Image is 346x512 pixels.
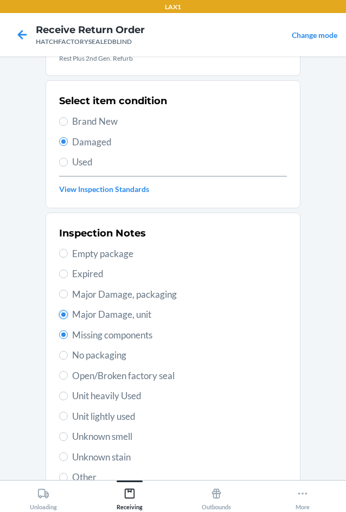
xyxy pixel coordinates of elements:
span: Expired [72,267,287,281]
input: Brand New [59,117,68,126]
input: Open/Broken factory seal [59,371,68,380]
input: No packaging [59,351,68,360]
div: Outbounds [202,483,231,510]
span: Major Damage, unit [72,308,287,322]
button: Receiving [87,481,174,510]
p: Rest Plus 2nd Gen. Refurb [59,54,164,63]
span: Unit lightly used [72,409,287,424]
input: Other [59,473,68,482]
span: No packaging [72,348,287,362]
input: Empty package [59,249,68,258]
input: Unit heavily Used [59,392,68,400]
span: Damaged [72,135,287,149]
span: Used [72,155,287,169]
h4: Receive Return Order [36,23,145,37]
div: Receiving [117,483,143,510]
span: Empty package [72,247,287,261]
span: Other [72,470,287,484]
span: Major Damage, packaging [72,287,287,302]
p: LAX1 [165,2,181,12]
h2: Select item condition [59,94,167,108]
h2: Inspection Notes [59,226,146,240]
span: Unknown stain [72,450,287,464]
span: Open/Broken factory seal [72,369,287,383]
input: Major Damage, packaging [59,290,68,298]
a: Change mode [292,30,337,40]
span: Unit heavily Used [72,389,287,403]
span: Brand New [72,114,287,129]
input: Damaged [59,137,68,146]
input: Expired [59,270,68,278]
div: HATCHFACTORYSEALEDBLIND [36,37,145,47]
input: Unknown smell [59,432,68,441]
input: Missing components [59,330,68,339]
a: View Inspection Standards [59,183,287,195]
span: Unknown smell [72,430,287,444]
div: More [296,483,310,510]
input: Unit lightly used [59,412,68,420]
input: Major Damage, unit [59,310,68,319]
button: Outbounds [173,481,260,510]
input: Unknown stain [59,452,68,461]
input: Used [59,158,68,167]
span: Missing components [72,328,287,342]
div: Unloading [30,483,57,510]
